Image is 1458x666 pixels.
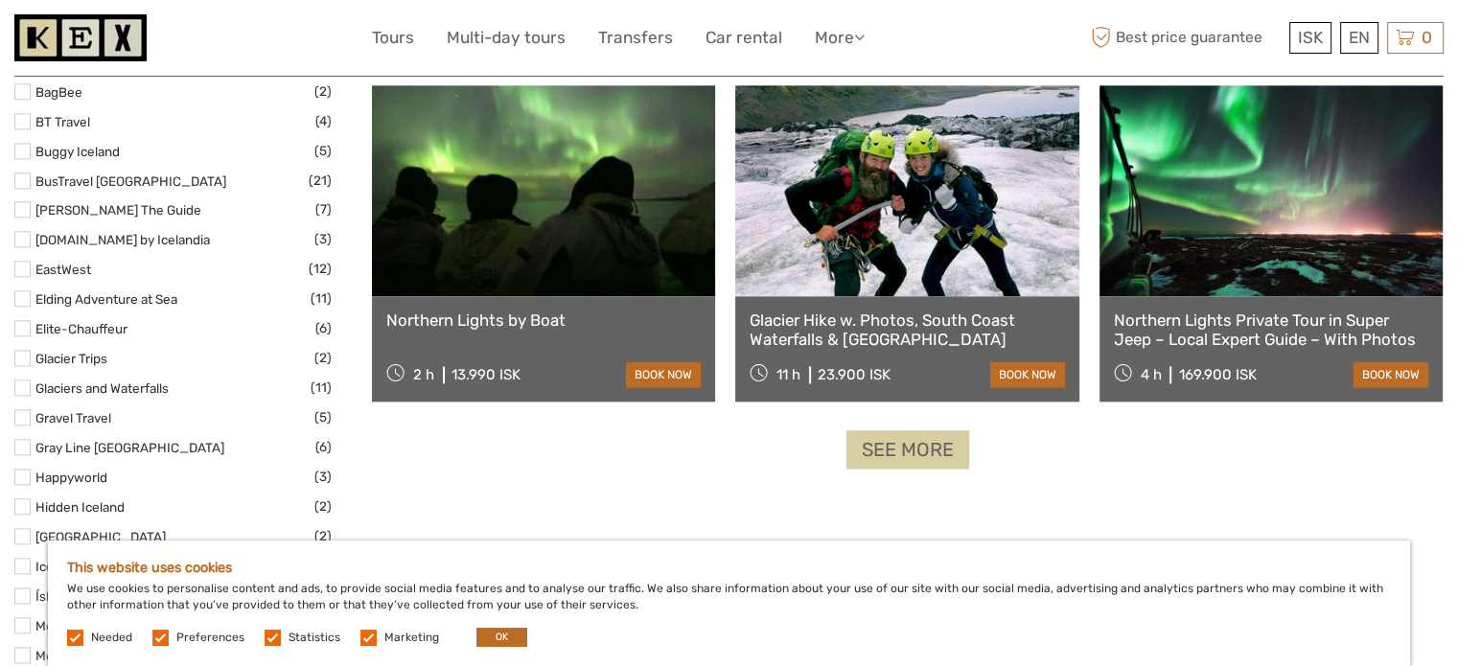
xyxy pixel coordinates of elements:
[1178,366,1256,383] div: 169.900 ISK
[626,362,701,387] a: book now
[1140,366,1161,383] span: 4 h
[35,529,166,544] a: [GEOGRAPHIC_DATA]
[598,24,673,52] a: Transfers
[176,630,244,646] label: Preferences
[314,140,332,162] span: (5)
[1354,362,1428,387] a: book now
[314,495,332,517] span: (2)
[315,198,332,220] span: (7)
[1340,22,1378,54] div: EN
[315,436,332,458] span: (6)
[48,540,1410,666] div: We use cookies to personalise content and ads, to provide social media features and to analyse ou...
[451,366,521,383] div: 13.990 ISK
[35,380,169,396] a: Glaciers and Waterfalls
[476,628,527,647] button: OK
[67,560,1391,576] h5: This website uses cookies
[372,24,414,52] a: Tours
[35,410,111,425] a: Gravel Travel
[706,24,782,52] a: Car rental
[818,366,891,383] div: 23.900 ISK
[413,366,434,383] span: 2 h
[315,110,332,132] span: (4)
[1419,28,1435,47] span: 0
[1298,28,1323,47] span: ISK
[289,630,340,646] label: Statistics
[314,347,332,369] span: (2)
[14,14,147,61] img: 1261-44dab5bb-39f8-40da-b0c2-4d9fce00897c_logo_small.jpg
[750,310,1064,350] a: Glacier Hike w. Photos, South Coast Waterfalls & [GEOGRAPHIC_DATA]
[35,291,177,307] a: Elding Adventure at Sea
[314,406,332,428] span: (5)
[1114,310,1428,350] a: Northern Lights Private Tour in Super Jeep – Local Expert Guide – With Photos
[846,430,969,470] a: See more
[27,34,217,49] p: We're away right now. Please check back later!
[35,232,210,247] a: [DOMAIN_NAME] by Icelandia
[314,525,332,547] span: (2)
[1086,22,1284,54] span: Best price guarantee
[314,466,332,488] span: (3)
[815,24,865,52] a: More
[35,202,201,218] a: [PERSON_NAME] The Guide
[35,440,224,455] a: Gray Line [GEOGRAPHIC_DATA]
[35,588,216,604] a: Íshestar/Ishestar Riding Tours
[35,84,82,100] a: BagBee
[447,24,566,52] a: Multi-day tours
[309,258,332,280] span: (12)
[35,559,264,574] a: Icelandic Mountain Guides by Icelandia
[35,470,107,485] a: Happyworld
[309,170,332,192] span: (21)
[314,228,332,250] span: (3)
[91,630,132,646] label: Needed
[311,377,332,399] span: (11)
[35,321,127,336] a: Elite-Chauffeur
[35,173,226,189] a: BusTravel [GEOGRAPHIC_DATA]
[314,80,332,103] span: (2)
[35,351,107,366] a: Glacier Trips
[386,310,701,330] a: Northern Lights by Boat
[35,262,91,277] a: EastWest
[35,648,266,663] a: Mountaineers of [GEOGRAPHIC_DATA]
[384,630,439,646] label: Marketing
[220,30,243,53] button: Open LiveChat chat widget
[990,362,1065,387] a: book now
[776,366,800,383] span: 11 h
[35,144,120,159] a: Buggy Iceland
[35,114,90,129] a: BT Travel
[35,618,243,633] a: Mega Zipline [GEOGRAPHIC_DATA]
[35,499,125,515] a: Hidden Iceland
[311,287,332,310] span: (11)
[315,317,332,339] span: (6)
